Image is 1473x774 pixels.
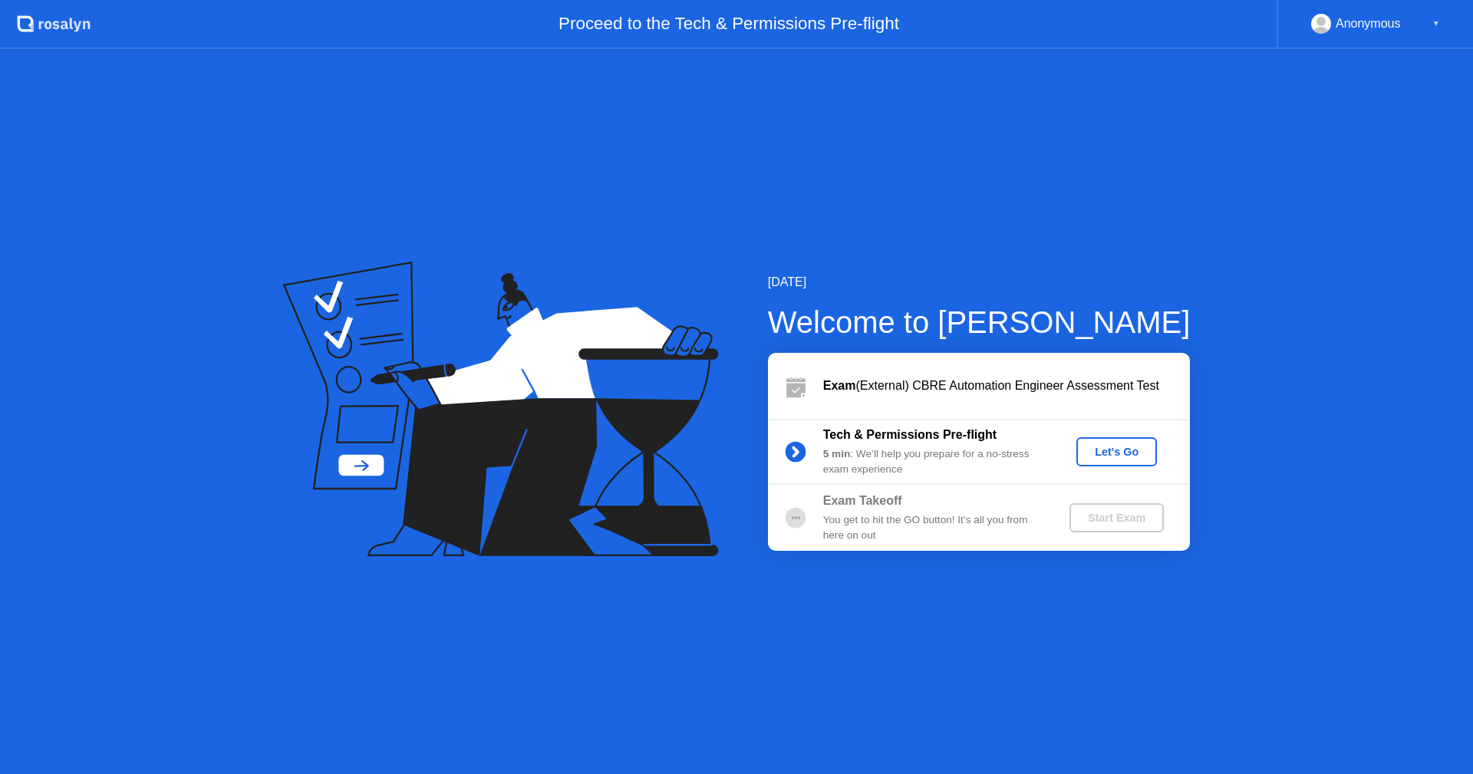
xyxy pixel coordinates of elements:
b: Exam Takeoff [823,494,902,507]
div: You get to hit the GO button! It’s all you from here on out [823,512,1044,544]
div: Let's Go [1083,446,1151,458]
b: Exam [823,379,856,392]
div: ▼ [1432,14,1440,34]
div: (External) CBRE Automation Engineer Assessment Test [823,377,1190,395]
div: Welcome to [PERSON_NAME] [768,299,1191,345]
b: Tech & Permissions Pre-flight [823,428,997,441]
button: Let's Go [1076,437,1157,466]
button: Start Exam [1069,503,1164,532]
b: 5 min [823,448,851,459]
div: Anonymous [1336,14,1401,34]
div: [DATE] [768,273,1191,291]
div: : We’ll help you prepare for a no-stress exam experience [823,446,1044,478]
div: Start Exam [1076,512,1158,524]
